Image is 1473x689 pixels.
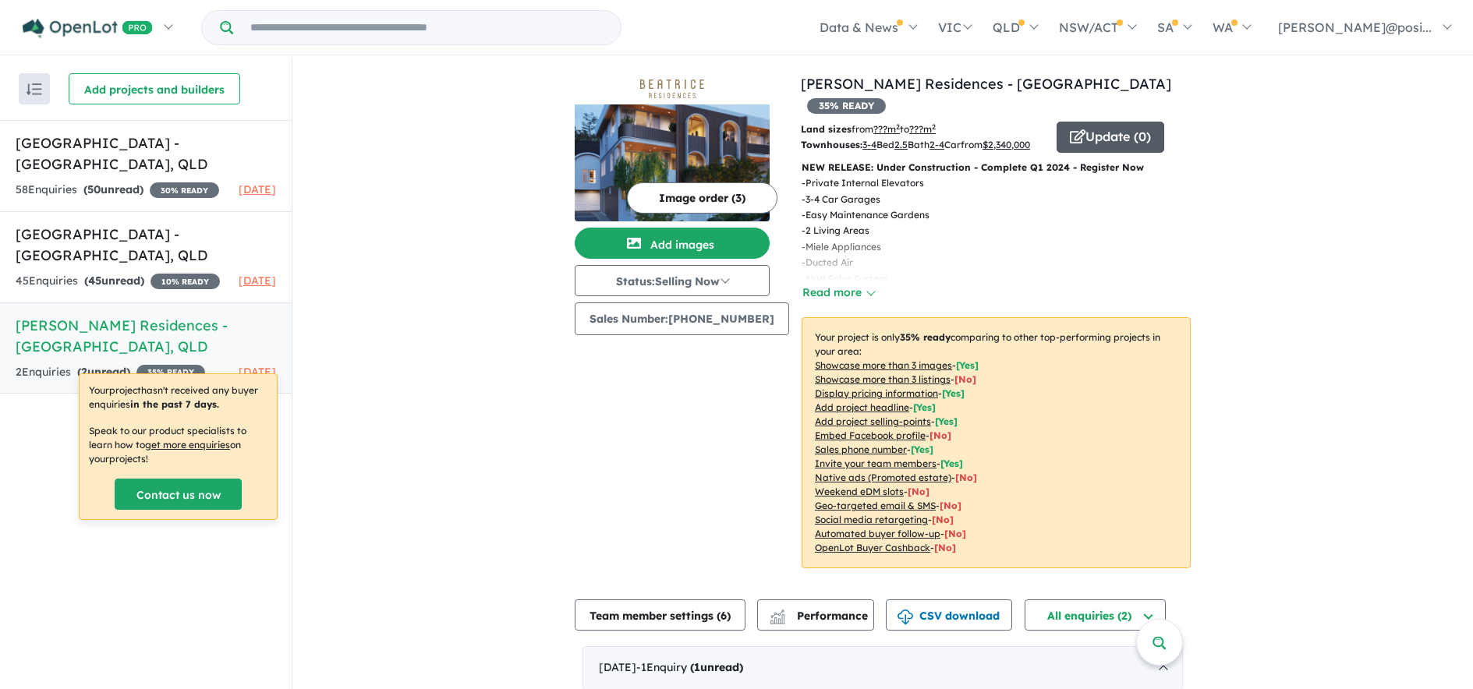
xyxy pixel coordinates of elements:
img: Openlot PRO Logo White [23,19,153,38]
u: Add project selling-points [815,415,931,427]
u: $ 2,340,000 [983,139,1030,150]
span: 30 % READY [150,182,219,198]
u: Showcase more than 3 listings [815,373,951,385]
span: 50 [87,182,101,196]
u: Showcase more than 3 images [815,359,952,371]
p: NEW RELEASE: Under Construction - Complete Q1 2024 - Register Now [802,160,1191,175]
span: 10 % READY [150,274,220,289]
button: Performance [757,599,874,631]
span: 35 % READY [136,365,205,380]
strong: ( unread) [84,274,144,288]
span: [DATE] [239,274,276,288]
p: - Easy Maintenance Gardens [802,207,942,223]
button: Add images [575,228,770,259]
a: Contact us now [115,479,242,510]
button: Team member settings (6) [575,599,745,631]
u: Social media retargeting [815,514,928,525]
p: - Miele Appliances [802,239,942,255]
span: [DATE] [239,182,276,196]
span: [ No ] [954,373,976,385]
u: get more enquiries [145,439,230,450]
span: [ No ] [929,429,951,441]
u: Display pricing information [815,387,938,399]
u: Automated buyer follow-up [815,528,940,539]
sup: 2 [896,122,900,131]
p: Your project is only comparing to other top-performing projects in your area: - - - - - - - - - -... [802,317,1191,568]
p: - 3-4 Car Garages [802,192,942,207]
u: Add project headline [815,401,909,413]
button: All enquiries (2) [1025,599,1166,631]
u: ??? m [873,123,900,135]
span: - 1 Enquir y [636,660,743,674]
button: Read more [802,284,875,302]
a: Beatrice Residences - Taringa LogoBeatrice Residences - Taringa [575,73,770,221]
img: Beatrice Residences - Taringa [575,104,770,221]
p: - 6kW Solar System [802,271,942,287]
img: Beatrice Residences - Taringa Logo [581,79,763,98]
u: Geo-targeted email & SMS [815,500,936,511]
span: 2 [81,365,87,379]
p: - Private Internal Elevators [802,175,942,191]
span: [ Yes ] [911,443,933,455]
span: 6 [721,609,727,623]
span: [ Yes ] [942,387,965,399]
u: OpenLot Buyer Cashback [815,542,930,553]
button: Sales Number:[PHONE_NUMBER] [575,302,789,335]
span: [ Yes ] [935,415,958,427]
p: - Ducted Air [802,255,942,270]
strong: ( unread) [83,182,143,196]
span: 1 [694,660,700,674]
img: bar-chart.svg [770,614,785,624]
span: [ Yes ] [940,458,963,469]
span: [No] [955,472,977,483]
strong: ( unread) [77,365,130,379]
button: Update (0) [1057,122,1164,153]
p: Your project hasn't received any buyer enquiries [89,383,267,412]
u: Sales phone number [815,443,907,455]
span: [ Yes ] [956,359,979,371]
b: in the past 7 days. [130,398,219,410]
button: Image order (3) [627,182,777,214]
u: 3-4 [862,139,876,150]
u: 2.5 [894,139,908,150]
b: Townhouses: [801,139,862,150]
b: Land sizes [801,123,852,135]
u: Weekend eDM slots [815,486,904,497]
span: 35 % READY [807,98,886,114]
span: [No] [934,542,956,553]
span: to [900,123,936,135]
img: line-chart.svg [770,609,784,618]
p: Speak to our product specialists to learn how to on your projects ! [89,424,267,466]
b: 35 % ready [900,331,951,343]
span: 45 [88,274,101,288]
h5: [GEOGRAPHIC_DATA] - [GEOGRAPHIC_DATA] , QLD [16,224,276,266]
input: Try estate name, suburb, builder or developer [236,11,618,44]
p: Bed Bath Car from [801,137,1045,153]
strong: ( unread) [690,660,743,674]
span: [PERSON_NAME]@posi... [1278,19,1432,35]
span: Performance [772,609,868,623]
sup: 2 [932,122,936,131]
button: CSV download [886,599,1012,631]
div: 45 Enquir ies [16,272,220,291]
img: download icon [898,609,913,625]
u: 2-4 [929,139,944,150]
u: ???m [909,123,936,135]
u: Invite your team members [815,458,937,469]
div: 2 Enquir ies [16,363,205,382]
span: [No] [940,500,961,511]
p: - 2 Living Areas [802,223,942,238]
span: [DATE] [239,365,276,379]
p: from [801,122,1045,137]
img: sort.svg [27,83,42,95]
a: [PERSON_NAME] Residences - [GEOGRAPHIC_DATA] [801,75,1171,93]
span: [No] [908,486,929,497]
button: Status:Selling Now [575,265,770,296]
u: Embed Facebook profile [815,429,926,441]
u: Native ads (Promoted estate) [815,472,951,483]
span: [No] [932,514,954,525]
button: Add projects and builders [69,73,240,104]
span: [No] [944,528,966,539]
div: 58 Enquir ies [16,181,219,200]
span: [ Yes ] [913,401,936,413]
